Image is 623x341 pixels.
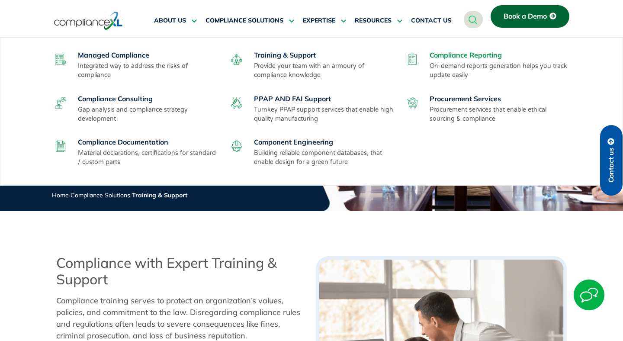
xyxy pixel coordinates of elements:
[55,54,66,65] img: managed-compliance.svg
[206,10,294,31] a: COMPLIANCE SOLUTIONS
[52,191,187,199] span: / /
[71,191,130,199] a: Compliance Solutions
[254,51,316,59] a: Training & Support
[132,191,187,199] span: Training & Support
[55,141,66,152] img: compliance-documentation.svg
[411,17,451,25] span: CONTACT US
[55,97,66,109] img: compliance-consulting.svg
[78,138,168,146] a: Compliance Documentation
[607,148,615,183] span: Contact us
[254,61,395,80] p: Provide your team with an armoury of compliance knowledge
[430,105,571,123] p: Procurement services that enable ethical sourcing & compliance
[56,254,307,288] h2: Compliance with Expert Training & Support
[154,10,197,31] a: ABOUT US
[303,17,335,25] span: EXPERTISE
[430,61,571,80] p: On-demand reports generation helps you track update easily
[78,148,219,167] p: Material declarations, certifications for standard / custom parts
[254,105,395,123] p: Turnkey PPAP support services that enable high quality manufacturing
[430,51,502,59] a: Compliance Reporting
[78,61,219,80] p: Integrated way to address the risks of compliance
[504,13,547,20] span: Book a Demo
[574,280,604,310] img: Start Chat
[430,94,501,103] a: Procurement Services
[78,105,219,123] p: Gap analysis and compliance strategy development
[254,148,395,167] p: Building reliable component databases, that enable design for a green future
[54,11,123,31] img: logo-one.svg
[206,17,283,25] span: COMPLIANCE SOLUTIONS
[231,54,242,65] img: training-support.svg
[355,10,402,31] a: RESOURCES
[231,141,242,152] img: component-engineering.svg
[52,191,69,199] a: Home
[303,10,346,31] a: EXPERTISE
[154,17,186,25] span: ABOUT US
[600,125,623,196] a: Contact us
[231,97,242,109] img: ppaf-fai.svg
[491,5,569,28] a: Book a Demo
[464,11,483,28] a: navsearch-button
[411,10,451,31] a: CONTACT US
[78,51,149,59] a: Managed Compliance
[254,138,333,146] a: Component Engineering
[407,97,418,109] img: procurement-services.svg
[355,17,392,25] span: RESOURCES
[407,54,418,65] img: compliance-reporting.svg
[254,94,331,103] a: PPAP AND FAI Support
[78,94,153,103] a: Compliance Consulting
